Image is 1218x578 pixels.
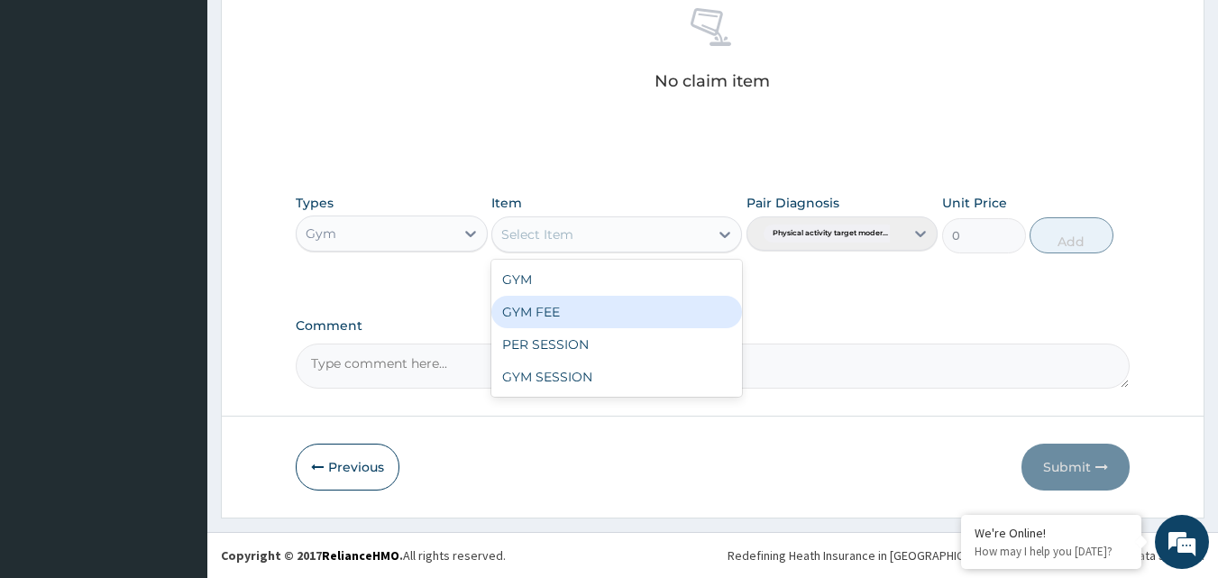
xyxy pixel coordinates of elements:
[33,90,73,135] img: d_794563401_company_1708531726252_794563401
[975,525,1128,541] div: We're Online!
[655,72,770,90] p: No claim item
[1021,444,1130,491] button: Submit
[94,101,303,124] div: Chat with us now
[746,194,839,212] label: Pair Diagnosis
[207,532,1218,578] footer: All rights reserved.
[221,547,403,564] strong: Copyright © 2017 .
[296,444,399,491] button: Previous
[491,361,742,393] div: GYM SESSION
[975,544,1128,559] p: How may I help you today?
[296,318,1131,334] label: Comment
[296,9,339,52] div: Minimize live chat window
[296,196,334,211] label: Types
[306,225,336,243] div: Gym
[491,263,742,296] div: GYM
[491,296,742,328] div: GYM FEE
[728,546,1204,564] div: Redefining Heath Insurance in [GEOGRAPHIC_DATA] using Telemedicine and Data Science!
[1030,217,1113,253] button: Add
[105,174,249,356] span: We're online!
[491,194,522,212] label: Item
[9,386,343,449] textarea: Type your message and hit 'Enter'
[491,328,742,361] div: PER SESSION
[322,547,399,564] a: RelianceHMO
[942,194,1007,212] label: Unit Price
[501,225,573,243] div: Select Item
